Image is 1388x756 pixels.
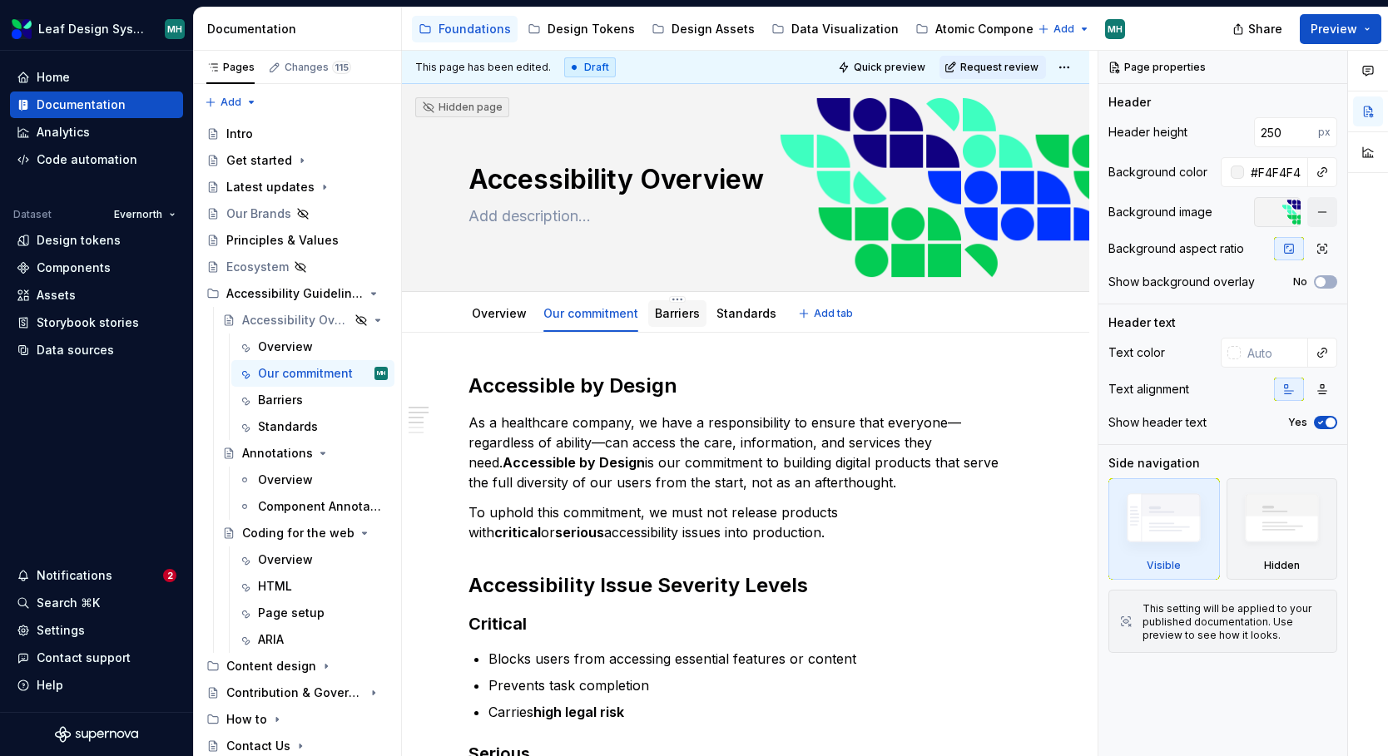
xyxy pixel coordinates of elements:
div: Page tree [412,12,1029,46]
a: Barriers [655,306,700,320]
button: Add [1033,17,1095,41]
a: Latest updates [200,174,394,200]
div: Dataset [13,208,52,221]
button: Notifications2 [10,562,183,589]
div: Visible [1108,478,1220,580]
div: MH [167,22,182,36]
div: Code automation [37,151,137,168]
div: ARIA [258,631,284,648]
div: Show background overlay [1108,274,1255,290]
a: Our Brands [200,200,394,227]
a: Design tokens [10,227,183,254]
div: Accessibility Guidelines [226,285,364,302]
a: Our commitment [543,306,638,320]
div: Overview [258,472,313,488]
div: Intro [226,126,253,142]
div: Documentation [37,96,126,113]
input: Auto [1241,338,1308,368]
a: Principles & Values [200,227,394,254]
div: Assets [37,287,76,304]
div: Home [37,69,70,86]
div: MH [377,365,385,382]
strong: Accessible by Design [468,373,677,398]
div: Changes [285,61,351,74]
a: Data Visualization [765,16,905,42]
a: Accessibility Overview [216,307,394,334]
label: Yes [1288,416,1307,429]
div: Get started [226,152,292,169]
div: Accessibility Overview [242,312,349,329]
strong: serious [555,524,604,541]
div: Help [37,677,63,694]
div: Leaf Design System [38,21,145,37]
a: Page setup [231,600,394,626]
div: Background image [1108,204,1212,220]
div: Accessibility Guidelines [200,280,394,307]
div: Standards [258,418,318,435]
a: Standards [231,413,394,440]
a: HTML [231,573,394,600]
button: Share [1224,14,1293,44]
a: Standards [716,306,776,320]
a: ARIA [231,626,394,653]
div: Standards [710,295,783,330]
div: Our Brands [226,205,291,222]
a: Overview [472,306,527,320]
a: Atomic Components [909,16,1058,42]
strong: Accessible by Design [503,454,645,471]
div: Design Assets [672,21,755,37]
a: Data sources [10,337,183,363]
div: Header height [1108,124,1187,141]
div: Component Annotations [258,498,384,515]
a: Storybook stories [10,309,183,336]
div: Visible [1147,559,1181,572]
div: Text alignment [1108,381,1189,398]
div: Barriers [648,295,706,330]
textarea: Accessibility Overview [465,160,1019,200]
p: To uphold this commitment, we must not release products with or accessibility issues into product... [468,502,1023,542]
button: Quick preview [833,56,933,79]
span: Preview [1311,21,1357,37]
div: Principles & Values [226,232,339,249]
div: Side navigation [1108,455,1200,472]
div: Hidden [1264,559,1300,572]
div: Data sources [37,342,114,358]
div: Latest updates [226,179,315,195]
div: Design Tokens [548,21,635,37]
div: This setting will be applied to your published documentation. Use preview to see how it looks. [1143,602,1326,642]
a: Design Assets [645,16,761,42]
button: Evernorth [107,203,183,226]
div: Text color [1108,344,1165,361]
a: Get started [200,147,394,174]
div: Background color [1108,164,1207,180]
button: Help [10,672,183,699]
div: Overview [258,551,313,568]
button: Leaf Design SystemMH [3,11,190,47]
div: Analytics [37,124,90,141]
a: Overview [231,546,394,573]
span: This page has been edited. [415,61,551,74]
a: Annotations [216,440,394,467]
div: MH [1108,22,1123,36]
button: Request review [939,56,1046,79]
span: Quick preview [854,61,925,74]
a: Analytics [10,119,183,146]
a: Components [10,254,183,281]
strong: Accessibility Issue Severity Levels [468,573,808,597]
input: Auto [1244,157,1308,187]
div: Contact support [37,650,131,666]
a: Coding for the web [216,520,394,546]
div: Storybook stories [37,314,139,331]
a: Documentation [10,91,183,118]
div: Page setup [258,605,325,621]
a: Settings [10,617,183,644]
a: Contribution & Governance [200,679,394,706]
div: Show header text [1108,414,1207,431]
a: Foundations [412,16,518,42]
div: How to [200,706,394,733]
div: Data Visualization [791,21,899,37]
span: Add [1053,22,1074,36]
div: Header text [1108,314,1176,331]
div: Hidden [1227,478,1338,580]
div: Barriers [258,392,303,408]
